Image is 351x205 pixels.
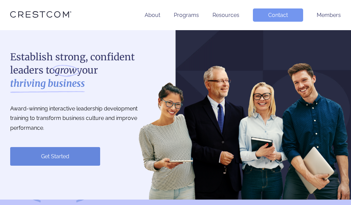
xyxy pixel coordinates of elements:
h1: Establish strong, confident leaders to your [10,50,153,90]
i: grow [55,64,77,77]
a: Get Started [10,147,100,166]
a: Members [317,12,341,18]
a: Contact [253,8,303,22]
a: Programs [174,12,199,18]
a: About [145,12,160,18]
strong: thriving business [10,77,85,90]
p: Award-winning interactive leadership development training to transform business culture and impro... [10,104,153,133]
a: Resources [213,12,239,18]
